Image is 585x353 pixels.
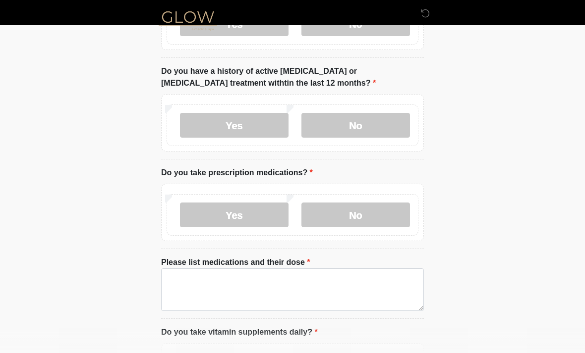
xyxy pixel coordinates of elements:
[301,113,410,138] label: No
[180,113,289,138] label: Yes
[161,167,313,179] label: Do you take prescription medications?
[151,7,225,33] img: Glow Medical Spa Logo
[301,202,410,227] label: No
[161,326,318,338] label: Do you take vitamin supplements daily?
[161,256,310,268] label: Please list medications and their dose
[161,65,424,89] label: Do you have a history of active [MEDICAL_DATA] or [MEDICAL_DATA] treatment withtin the last 12 mo...
[180,202,289,227] label: Yes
